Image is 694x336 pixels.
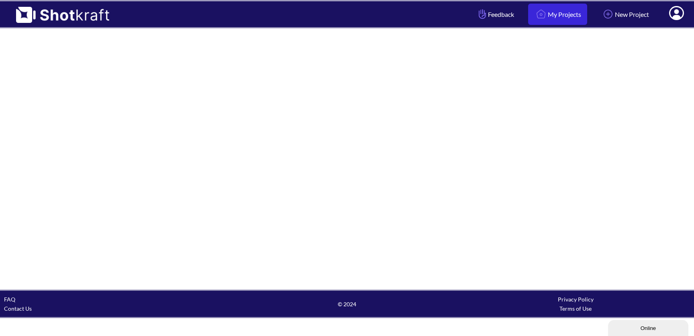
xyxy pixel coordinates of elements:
img: Add Icon [601,7,615,21]
a: FAQ [4,296,15,303]
iframe: chat widget [608,318,690,336]
span: Feedback [477,10,514,19]
span: © 2024 [233,299,461,309]
img: Hand Icon [477,7,488,21]
div: Terms of Use [461,304,690,313]
div: Privacy Policy [461,295,690,304]
a: New Project [595,4,655,25]
img: Home Icon [534,7,548,21]
a: Contact Us [4,305,32,312]
a: My Projects [528,4,587,25]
